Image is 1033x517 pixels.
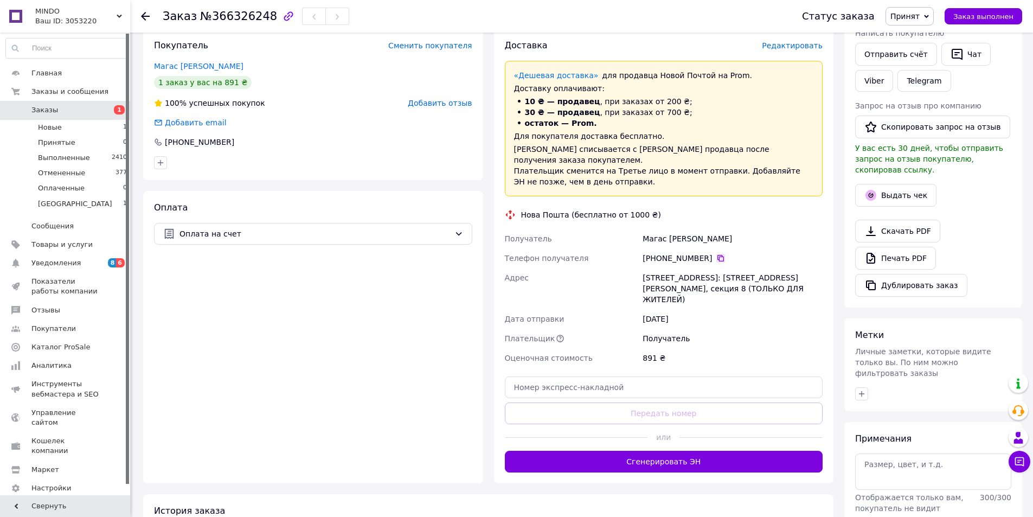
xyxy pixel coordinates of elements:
[38,123,62,132] span: Новые
[38,168,85,178] span: Отмененные
[31,436,100,456] span: Кошелек компании
[855,116,1010,138] button: Скопировать запрос на отзыв
[163,10,197,23] span: Заказ
[855,184,936,207] button: Выдать чек
[31,277,100,296] span: Показатели работы компании
[35,16,130,26] div: Ваш ID: 3053220
[855,347,991,378] span: Личные заметки, которые видите только вы. По ним можно фильтровать заказы
[123,138,127,148] span: 0
[855,29,944,37] span: Написать покупателю
[38,138,75,148] span: Принятые
[164,137,235,148] div: [PHONE_NUMBER]
[35,7,117,16] span: MINDO
[154,40,208,50] span: Покупатель
[945,8,1022,24] button: Заказ выполнен
[31,408,100,427] span: Управление сайтом
[762,41,823,50] span: Редактировать
[141,11,150,22] div: Вернуться назад
[855,274,967,297] button: Дублировать заказ
[31,324,76,334] span: Покупатели
[525,97,600,106] span: 10 ₴ — продавец
[855,144,1003,174] span: У вас есть 30 дней, чтобы отправить запрос на отзыв покупателю, скопировав ссылку.
[505,254,589,263] span: Телефон получателя
[505,273,529,282] span: Адрес
[38,199,112,209] span: [GEOGRAPHIC_DATA]
[855,220,940,242] a: Скачать PDF
[505,334,555,343] span: Плательщик
[514,70,814,81] div: для продавца Новой Почтой на Prom.
[31,342,90,352] span: Каталог ProSale
[31,305,60,315] span: Отзывы
[31,465,59,475] span: Маркет
[505,451,823,473] button: Сгенерировать ЭН
[154,98,265,108] div: успешных покупок
[179,228,450,240] span: Оплата на счет
[855,70,893,92] a: Viber
[31,361,72,371] span: Аналитика
[165,99,187,107] span: 100%
[855,43,937,66] button: Отправить счёт
[123,199,127,209] span: 1
[31,68,62,78] span: Главная
[38,183,85,193] span: Оплаченные
[154,76,252,89] div: 1 заказ у вас на 891 ₴
[518,209,664,220] div: Нова Пошта (бесплатно от 1000 ₴)
[514,131,814,142] div: Для покупателя доставка бесплатно.
[514,83,814,94] div: Доставку оплачивают:
[123,183,127,193] span: 0
[514,107,814,118] li: , при заказах от 700 ₴;
[408,99,472,107] span: Добавить отзыв
[640,229,825,248] div: Магас [PERSON_NAME]
[153,117,228,128] div: Добавить email
[116,258,125,267] span: 6
[897,70,951,92] a: Telegram
[200,10,277,23] span: №366326248
[802,11,875,22] div: Статус заказа
[154,506,225,516] span: История заказа
[164,117,228,128] div: Добавить email
[855,330,884,340] span: Метки
[640,329,825,348] div: Получатель
[855,101,981,110] span: Запрос на отзыв про компанию
[31,379,100,399] span: Инструменты вебмастера и SEO
[123,123,127,132] span: 1
[525,119,597,127] span: остаток — Prom.
[525,108,600,117] span: 30 ₴ — продавец
[154,62,243,71] a: Магас [PERSON_NAME]
[114,105,125,114] span: 1
[855,247,936,270] a: Печать PDF
[980,493,1011,502] span: 300 / 300
[505,354,593,362] span: Оценочная стоимость
[514,96,814,107] li: , при заказах от 200 ₴;
[31,105,58,115] span: Заказы
[647,432,679,443] span: или
[31,221,74,231] span: Сообщения
[514,144,814,187] div: [PERSON_NAME] списывается с [PERSON_NAME] продавца после получения заказа покупателем. Плательщик...
[640,309,825,329] div: [DATE]
[154,202,188,213] span: Оплата
[6,39,127,58] input: Поиск
[38,153,90,163] span: Выполненные
[640,268,825,309] div: [STREET_ADDRESS]: [STREET_ADDRESS][PERSON_NAME], секция 8 (ТОЛЬКО ДЛЯ ЖИТЕЛЕЙ)
[505,376,823,398] input: Номер экспресс-накладной
[31,483,71,493] span: Настройки
[643,253,823,264] div: [PHONE_NUMBER]
[388,41,472,50] span: Сменить покупателя
[1009,451,1030,473] button: Чат с покупателем
[108,258,117,267] span: 8
[890,12,920,21] span: Принят
[640,348,825,368] div: 891 ₴
[505,40,548,50] span: Доставка
[116,168,127,178] span: 377
[514,71,599,80] a: «Дешевая доставка»
[31,240,93,250] span: Товары и услуги
[31,87,108,97] span: Заказы и сообщения
[31,258,81,268] span: Уведомления
[953,12,1013,21] span: Заказ выполнен
[505,234,552,243] span: Получатель
[855,433,912,444] span: Примечания
[941,43,991,66] button: Чат
[505,315,564,323] span: Дата отправки
[112,153,127,163] span: 2410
